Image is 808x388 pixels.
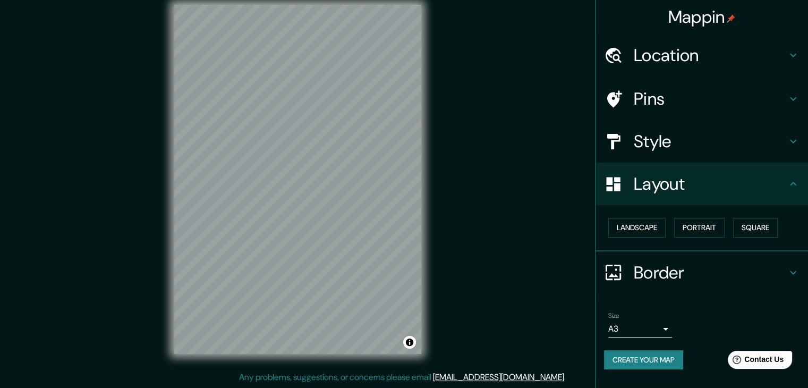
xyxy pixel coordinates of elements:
[608,311,619,320] label: Size
[727,14,735,23] img: pin-icon.png
[239,371,566,384] p: Any problems, suggestions, or concerns please email .
[174,5,421,354] canvas: Map
[634,45,787,66] h4: Location
[433,372,564,383] a: [EMAIL_ADDRESS][DOMAIN_NAME]
[567,371,569,384] div: .
[674,218,725,238] button: Portrait
[403,336,416,349] button: Toggle attribution
[596,163,808,205] div: Layout
[634,88,787,109] h4: Pins
[713,347,796,376] iframe: Help widget launcher
[596,34,808,77] div: Location
[668,6,736,28] h4: Mappin
[634,173,787,195] h4: Layout
[608,320,672,338] div: A3
[596,251,808,294] div: Border
[608,218,666,238] button: Landscape
[733,218,778,238] button: Square
[634,262,787,283] h4: Border
[596,78,808,120] div: Pins
[604,350,683,370] button: Create your map
[596,120,808,163] div: Style
[566,371,567,384] div: .
[634,131,787,152] h4: Style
